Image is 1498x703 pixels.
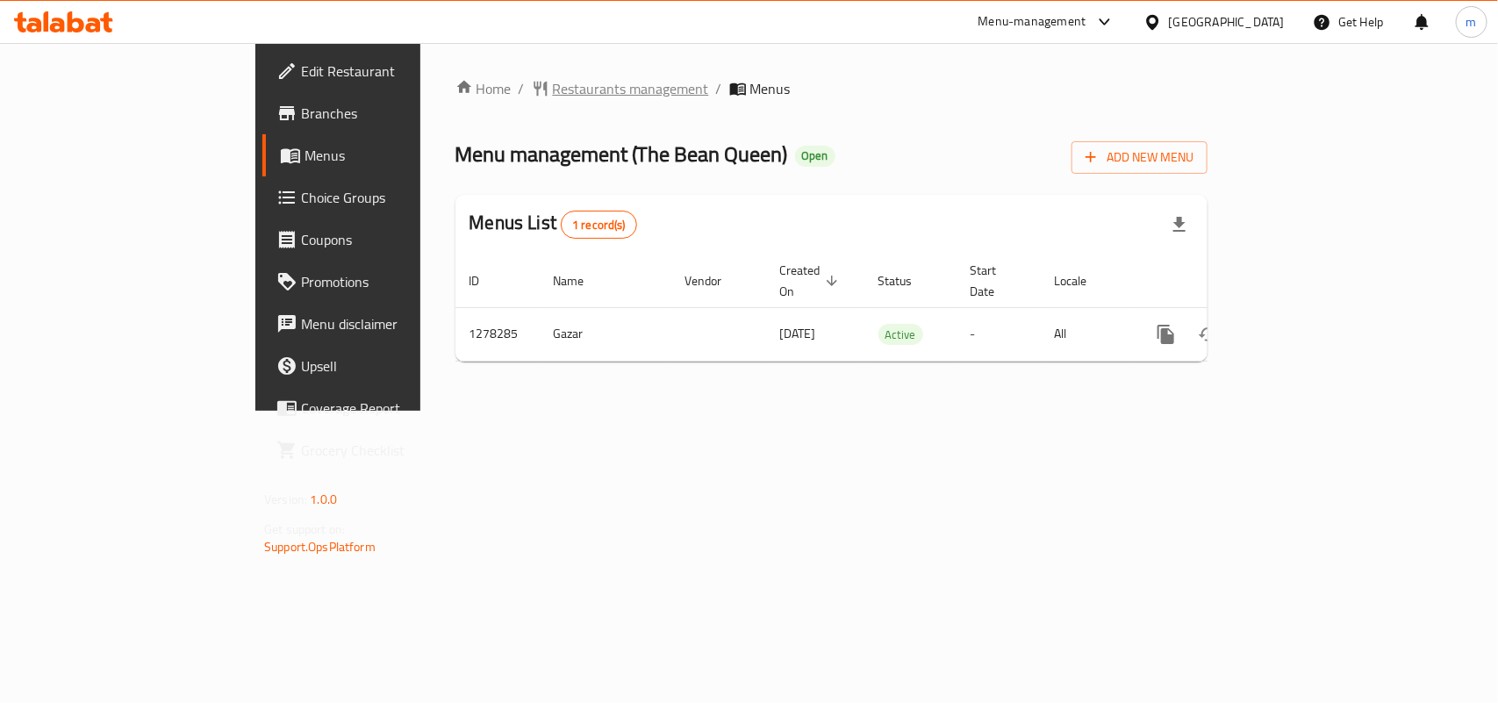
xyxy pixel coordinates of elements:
[301,313,491,334] span: Menu disclaimer
[562,217,636,233] span: 1 record(s)
[262,176,505,219] a: Choice Groups
[1187,313,1229,355] button: Change Status
[262,50,505,92] a: Edit Restaurant
[305,145,491,166] span: Menus
[262,345,505,387] a: Upsell
[780,260,843,302] span: Created On
[540,307,671,361] td: Gazar
[1055,270,1110,291] span: Locale
[264,488,307,511] span: Version:
[1169,12,1285,32] div: [GEOGRAPHIC_DATA]
[553,78,709,99] span: Restaurants management
[264,535,376,558] a: Support.OpsPlatform
[310,488,337,511] span: 1.0.0
[532,78,709,99] a: Restaurants management
[262,134,505,176] a: Menus
[455,134,788,174] span: Menu management ( The Bean Queen )
[519,78,525,99] li: /
[795,148,835,163] span: Open
[978,11,1086,32] div: Menu-management
[878,325,923,345] span: Active
[301,355,491,377] span: Upsell
[1086,147,1193,169] span: Add New Menu
[301,61,491,82] span: Edit Restaurant
[716,78,722,99] li: /
[971,260,1020,302] span: Start Date
[750,78,791,99] span: Menus
[262,92,505,134] a: Branches
[554,270,607,291] span: Name
[957,307,1041,361] td: -
[1145,313,1187,355] button: more
[561,211,637,239] div: Total records count
[1466,12,1477,32] span: m
[264,518,345,541] span: Get support on:
[1158,204,1201,246] div: Export file
[455,78,1208,99] nav: breadcrumb
[780,322,816,345] span: [DATE]
[469,210,637,239] h2: Menus List
[1131,255,1328,308] th: Actions
[262,387,505,429] a: Coverage Report
[878,324,923,345] div: Active
[301,229,491,250] span: Coupons
[878,270,935,291] span: Status
[685,270,745,291] span: Vendor
[301,271,491,292] span: Promotions
[455,255,1328,362] table: enhanced table
[1072,141,1208,174] button: Add New Menu
[1041,307,1131,361] td: All
[301,398,491,419] span: Coverage Report
[301,187,491,208] span: Choice Groups
[262,303,505,345] a: Menu disclaimer
[262,261,505,303] a: Promotions
[301,440,491,461] span: Grocery Checklist
[795,146,835,167] div: Open
[301,103,491,124] span: Branches
[262,219,505,261] a: Coupons
[262,429,505,471] a: Grocery Checklist
[469,270,503,291] span: ID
